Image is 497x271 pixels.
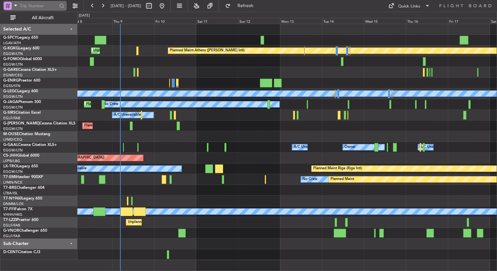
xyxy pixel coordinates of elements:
[3,57,42,61] a: G-FOMOGlobal 6000
[3,218,17,222] span: T7-LZZI
[3,197,21,200] span: T7-N1960
[313,164,362,174] div: Planned Maint Riga (Riga Intl)
[103,99,118,109] div: No Crew
[222,1,261,11] button: Refresh
[3,100,41,104] a: G-JAGAPhenom 300
[3,100,18,104] span: G-JAGA
[3,250,18,254] span: D-CENT
[84,121,187,131] div: Planned Maint [GEOGRAPHIC_DATA] ([GEOGRAPHIC_DATA])
[3,207,15,211] span: T7-FFI
[3,175,16,179] span: T7-EMI
[3,180,22,185] a: LFMN/NCE
[3,89,38,93] a: G-LEGCLegacy 600
[3,186,45,190] a: T7-BREChallenger 604
[70,18,112,24] div: Wed 8
[3,159,20,163] a: LFPB/LBG
[322,18,364,24] div: Tue 14
[3,148,23,153] a: EGGW/LTN
[3,132,50,136] a: M-OUSECitation Mustang
[3,154,39,158] a: CS-JHHGlobal 6000
[3,126,23,131] a: EGGW/LTN
[3,218,38,222] a: T7-LZZIPraetor 600
[3,79,40,83] a: G-ENRGPraetor 600
[114,110,141,120] div: A/C Unavailable
[20,1,57,11] input: Trip Number
[3,234,20,239] a: EGLF/FAB
[302,174,317,184] div: No Crew
[79,13,90,19] div: [DATE]
[3,94,23,99] a: EGGW/LTN
[3,250,40,254] a: D-CENTCitation CJ3
[3,46,19,50] span: G-KGKG
[170,46,245,56] div: Planned Maint Athens ([PERSON_NAME] Intl)
[3,116,20,121] a: EGLF/FAB
[3,164,38,168] a: LX-TROLegacy 650
[238,18,280,24] div: Sun 12
[3,175,43,179] a: T7-EMIHawker 900XP
[3,229,19,233] span: G-VNOR
[3,89,17,93] span: G-LEGC
[196,18,238,24] div: Sat 11
[448,18,490,24] div: Fri 17
[385,1,433,11] button: Quick Links
[3,41,21,45] a: LGAV/ATH
[3,154,17,158] span: CS-JHH
[232,4,259,8] span: Refresh
[3,122,39,125] span: G-[PERSON_NAME]
[3,207,33,211] a: T7-FFIFalcon 7X
[17,16,69,20] span: All Aircraft
[3,36,38,40] a: G-SPCYLegacy 650
[3,51,23,56] a: EGGW/LTN
[3,36,17,40] span: G-SPCY
[3,111,41,115] a: G-SIRSCitation Excel
[3,68,18,72] span: G-GARE
[93,46,175,56] div: Unplanned Maint [GEOGRAPHIC_DATA] (Ataturk)
[420,142,447,152] div: A/C Unavailable
[3,57,20,61] span: G-FOMO
[3,68,57,72] a: G-GARECessna Citation XLS+
[3,197,42,200] a: T7-N1960Legacy 650
[3,79,19,83] span: G-ENRG
[3,223,20,228] a: EGLF/FAB
[112,18,154,24] div: Thu 9
[364,18,406,24] div: Wed 15
[3,132,19,136] span: M-OUSE
[280,18,322,24] div: Mon 13
[154,18,196,24] div: Fri 10
[3,137,22,142] a: LFMD/CEQ
[3,229,47,233] a: G-VNORChallenger 650
[3,201,23,206] a: DNMM/LOS
[3,122,75,125] a: G-[PERSON_NAME]Cessna Citation XLS
[344,142,356,152] div: Owner
[3,111,16,115] span: G-SIRS
[3,164,17,168] span: LX-TRO
[3,84,20,88] a: EGSS/STN
[3,46,39,50] a: G-KGKGLegacy 600
[3,169,23,174] a: EGGW/LTN
[398,3,420,10] div: Quick Links
[128,217,235,227] div: Unplanned Maint [GEOGRAPHIC_DATA] ([GEOGRAPHIC_DATA])
[86,99,188,109] div: Planned Maint [GEOGRAPHIC_DATA] ([GEOGRAPHIC_DATA])
[3,62,23,67] a: EGGW/LTN
[3,73,23,78] a: EGNR/CEG
[7,13,71,23] button: All Aircraft
[3,212,22,217] a: VHHH/HKG
[3,191,18,196] a: LTBA/ISL
[294,142,321,152] div: A/C Unavailable
[330,174,354,184] div: Planned Maint
[3,143,18,147] span: G-GAAL
[406,18,448,24] div: Thu 16
[3,105,23,110] a: EGGW/LTN
[111,3,141,9] span: [DATE] - [DATE]
[3,186,17,190] span: T7-BRE
[3,143,57,147] a: G-GAALCessna Citation XLS+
